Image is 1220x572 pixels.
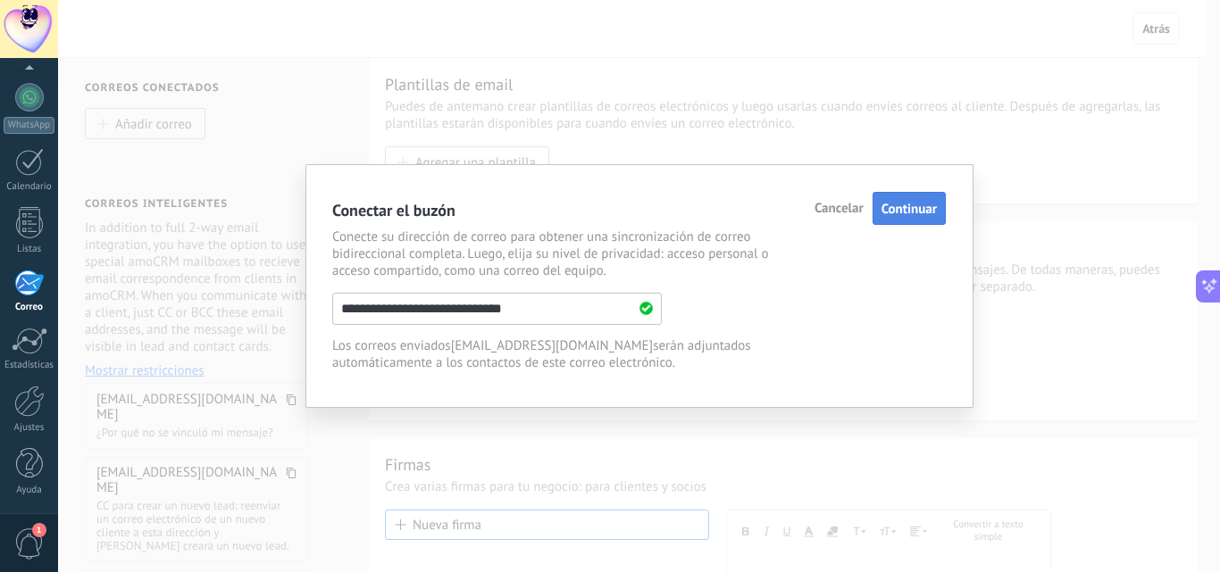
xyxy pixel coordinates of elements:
[815,203,864,215] span: Cancelar
[4,117,54,134] div: WhatsApp
[4,181,55,193] div: Calendario
[4,360,55,371] div: Estadísticas
[815,202,864,214] button: Cancelar
[451,337,654,354] span: [EMAIL_ADDRESS][DOMAIN_NAME]
[4,244,55,255] div: Listas
[332,337,803,371] div: Los correos enviados serán adjuntados automáticamente a los contactos de este correo electrónico.
[332,228,803,279] p: Conecte su dirección de correo para obtener una sincronización de correo bidireccional completa. ...
[332,194,455,227] span: Conectar el buzón
[4,485,55,496] div: Ayuda
[4,422,55,434] div: Ajustes
[4,302,55,313] div: Correo
[882,201,937,218] span: Continuar
[873,192,946,225] button: Continuar
[32,523,46,537] span: 1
